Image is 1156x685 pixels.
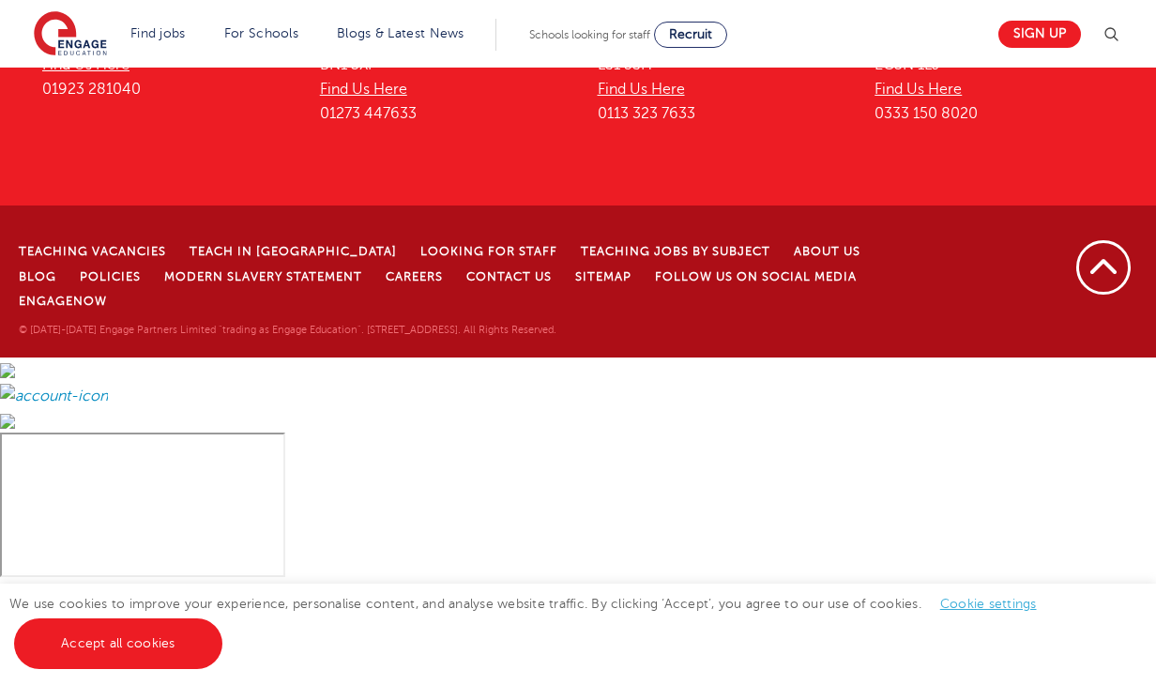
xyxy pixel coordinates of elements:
[80,270,141,283] a: Policies
[655,270,857,283] a: Follow us on Social Media
[940,597,1037,611] a: Cookie settings
[164,270,362,283] a: Modern Slavery Statement
[19,270,56,283] a: Blog
[598,81,685,98] a: Find Us Here
[466,270,552,283] a: Contact Us
[529,28,650,41] span: Schools looking for staff
[14,618,222,669] a: Accept all cookies
[190,245,397,258] a: Teach in [GEOGRAPHIC_DATA]
[42,56,129,73] a: Find Us Here
[19,322,944,339] p: © [DATE]-[DATE] Engage Partners Limited "trading as Engage Education". [STREET_ADDRESS]. All Righ...
[19,245,166,258] a: Teaching Vacancies
[9,597,1056,650] span: We use cookies to improve your experience, personalise content, and analyse website traffic. By c...
[337,26,464,40] a: Blogs & Latest News
[575,270,631,283] a: Sitemap
[320,81,407,98] a: Find Us Here
[998,21,1081,48] a: Sign up
[581,245,770,258] a: Teaching jobs by subject
[875,81,962,98] a: Find Us Here
[130,26,186,40] a: Find jobs
[420,245,557,258] a: Looking for staff
[654,22,727,48] a: Recruit
[34,11,107,58] img: Engage Education
[794,245,860,258] a: About Us
[19,295,107,308] a: EngageNow
[224,26,298,40] a: For Schools
[386,270,443,283] a: Careers
[669,27,712,41] span: Recruit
